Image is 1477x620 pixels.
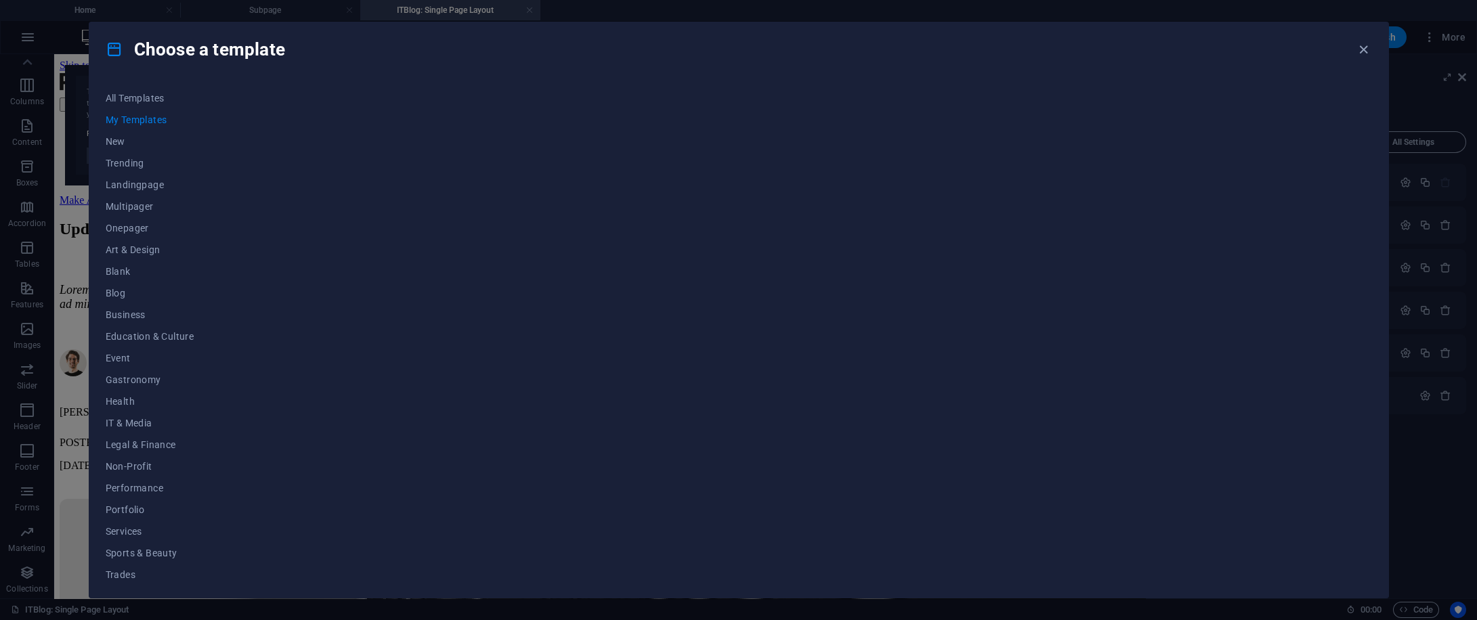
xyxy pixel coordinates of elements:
span: Blank [106,266,194,277]
span: Legal & Finance [106,439,194,450]
span: Sports & Beauty [106,548,194,558]
span: Business [106,309,194,320]
span: Gastronomy [106,374,194,385]
span: Onepager [106,223,194,234]
span: New [106,136,194,147]
button: Business [106,304,194,326]
span: Landingpage [106,179,194,190]
span: Blog [106,288,194,298]
button: New [106,131,194,152]
button: Health [106,391,194,412]
span: IT & Media [106,418,194,428]
a: Skip to main content [5,5,95,17]
span: Multipager [106,201,194,212]
span: Health [106,396,194,407]
span: All Templates [106,93,194,104]
button: Portfolio [106,499,194,521]
button: Performance [106,477,194,499]
span: My Templates [106,114,194,125]
h4: Choose a template [106,39,285,60]
span: Performance [106,483,194,493]
button: Art & Design [106,239,194,261]
button: Event [106,347,194,369]
button: Gastronomy [106,369,194,391]
span: Art & Design [106,244,194,255]
button: Landingpage [106,174,194,196]
button: Blog [106,282,194,304]
span: Trades [106,569,194,580]
button: All Templates [106,87,194,109]
span: Education & Culture [106,331,194,342]
button: Multipager [106,196,194,217]
button: Blank [106,261,194,282]
button: My Templates [106,109,194,131]
span: Services [106,526,194,537]
button: Non-Profit [106,456,194,477]
span: Event [106,353,194,363]
button: IT & Media [106,412,194,434]
button: Sports & Beauty [106,542,194,564]
button: Legal & Finance [106,434,194,456]
button: Services [106,521,194,542]
span: Non-Profit [106,461,194,472]
button: Onepager [106,217,194,239]
button: Trades [106,564,194,585]
span: Portfolio [106,504,194,515]
span: Trending [106,158,194,169]
button: Education & Culture [106,326,194,347]
button: Trending [106,152,194,174]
